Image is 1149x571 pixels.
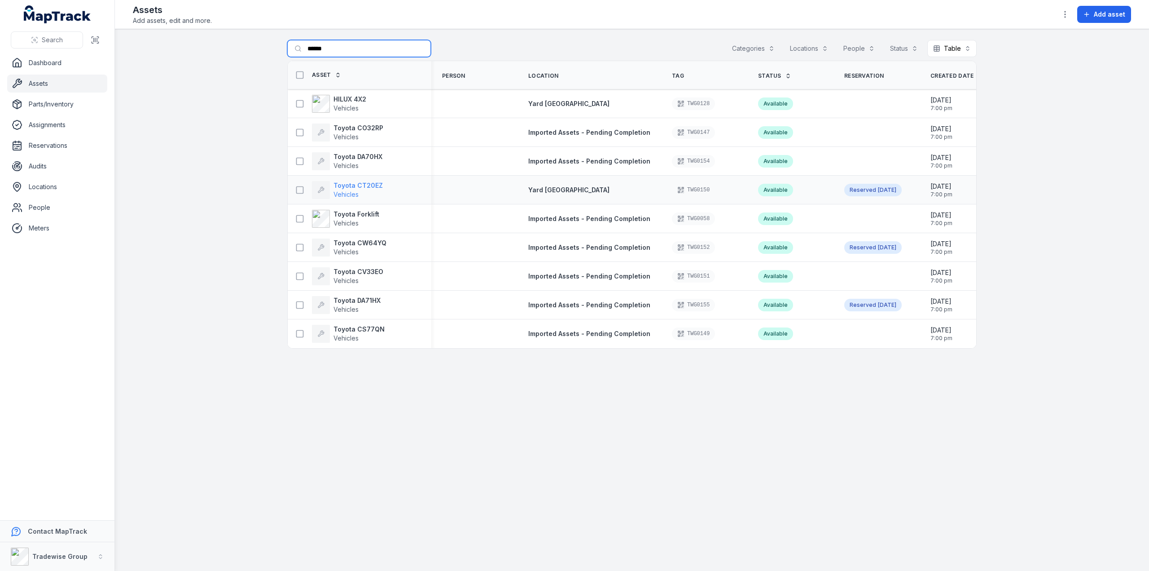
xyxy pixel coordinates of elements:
[844,241,902,254] div: Reserved
[528,301,650,309] span: Imported Assets - Pending Completion
[758,328,793,340] div: Available
[758,241,793,254] div: Available
[7,199,107,217] a: People
[672,184,715,196] div: TWG0150
[333,239,386,248] strong: Toyota CW64YQ
[528,186,610,195] a: Yard [GEOGRAPHIC_DATA]
[758,126,793,139] div: Available
[672,72,684,80] span: Tag
[7,137,107,155] a: Reservations
[333,95,366,104] strong: HILUX 4X2
[333,334,359,342] span: Vehicles
[878,244,896,251] span: [DATE]
[7,219,107,237] a: Meters
[1077,6,1131,23] button: Add asset
[930,248,952,256] span: 7:00 pm
[672,241,715,254] div: TWG0152
[930,162,952,169] span: 7:00 pm
[930,96,952,105] span: [DATE]
[844,299,902,311] div: Reserved
[312,296,381,314] a: Toyota DA71HXVehicles
[312,267,383,285] a: Toyota CV33EOVehicles
[312,71,341,79] a: Asset
[528,272,650,280] span: Imported Assets - Pending Completion
[7,178,107,196] a: Locations
[758,72,791,80] a: Status
[844,184,902,196] div: Reserved
[32,553,88,560] strong: Tradewise Group
[528,128,650,137] a: Imported Assets - Pending Completion
[7,75,107,93] a: Assets
[930,277,952,284] span: 7:00 pm
[528,100,610,107] span: Yard [GEOGRAPHIC_DATA]
[672,155,715,168] div: TWG0154
[11,31,83,49] button: Search
[758,184,793,196] div: Available
[333,305,359,313] span: Vehicles
[333,267,383,276] strong: Toyota CV33EO
[528,186,610,194] span: Yard [GEOGRAPHIC_DATA]
[672,270,715,283] div: TWG0151
[758,72,781,80] span: Status
[930,326,952,342] time: 23/01/2025, 7:00:46 pm
[878,301,896,309] time: 22/05/2025, 6:00:00 am
[333,133,359,141] span: Vehicles
[844,184,902,196] a: Reserved[DATE]
[672,299,715,311] div: TWG0155
[930,211,952,220] span: [DATE]
[528,72,558,80] span: Location
[28,527,87,535] strong: Contact MapTrack
[528,272,650,281] a: Imported Assets - Pending Completion
[528,301,650,310] a: Imported Assets - Pending Completion
[528,215,650,222] span: Imported Assets - Pending Completion
[930,297,952,313] time: 23/01/2025, 7:00:46 pm
[672,126,715,139] div: TWG0147
[930,239,952,248] span: [DATE]
[930,182,952,191] span: [DATE]
[930,306,952,313] span: 7:00 pm
[528,157,650,166] a: Imported Assets - Pending Completion
[7,157,107,175] a: Audits
[7,95,107,113] a: Parts/Inventory
[758,299,793,311] div: Available
[927,40,977,57] button: Table
[442,72,465,80] span: Person
[42,35,63,44] span: Search
[930,153,952,169] time: 23/01/2025, 7:00:46 pm
[1094,10,1125,19] span: Add asset
[930,335,952,342] span: 7:00 pm
[333,248,359,256] span: Vehicles
[7,54,107,72] a: Dashboard
[333,104,359,112] span: Vehicles
[930,72,984,80] a: Created Date
[930,72,974,80] span: Created Date
[333,210,379,219] strong: Toyota Forklift
[930,191,952,198] span: 7:00 pm
[878,186,896,194] time: 10/09/2025, 6:00:00 am
[930,220,952,227] span: 7:00 pm
[930,268,952,277] span: [DATE]
[758,212,793,225] div: Available
[528,214,650,223] a: Imported Assets - Pending Completion
[24,5,91,23] a: MapTrack
[312,124,383,142] a: Toyota CO32RPVehicles
[930,211,952,227] time: 23/01/2025, 7:00:46 pm
[930,96,952,112] time: 23/01/2025, 7:00:46 pm
[333,277,359,284] span: Vehicles
[930,105,952,112] span: 7:00 pm
[930,182,952,198] time: 23/01/2025, 7:00:46 pm
[930,239,952,256] time: 23/01/2025, 7:00:46 pm
[672,97,715,110] div: TWG0128
[878,186,896,193] span: [DATE]
[333,152,382,161] strong: Toyota DA70HX
[930,268,952,284] time: 23/01/2025, 7:00:46 pm
[528,243,650,252] a: Imported Assets - Pending Completion
[312,95,366,113] a: HILUX 4X2Vehicles
[312,210,379,228] a: Toyota ForkliftVehicles
[312,325,385,343] a: Toyota CS77QNVehicles
[758,270,793,283] div: Available
[528,243,650,251] span: Imported Assets - Pending Completion
[133,16,212,25] span: Add assets, edit and more.
[333,325,385,334] strong: Toyota CS77QN
[844,241,902,254] a: Reserved[DATE]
